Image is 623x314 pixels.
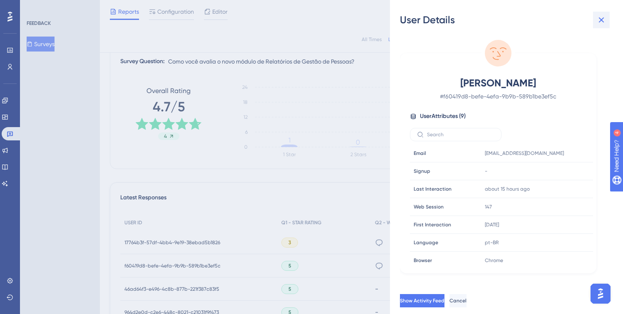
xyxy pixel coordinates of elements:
span: Cancel [449,297,467,304]
span: [PERSON_NAME] [425,76,571,90]
button: Cancel [449,294,467,307]
span: First Interaction [414,221,451,228]
span: # f60419d8-befe-4efa-9b9b-589b1be3ef5c [425,91,571,101]
button: Show Activity Feed [400,294,444,307]
span: Need Help? [20,2,52,12]
span: Last Interaction [414,186,452,192]
span: pt-BR [485,239,499,246]
div: User Details [400,13,613,27]
span: Email [414,150,426,157]
span: User Attributes ( 9 ) [420,111,466,121]
span: Chrome [485,257,503,264]
span: [EMAIL_ADDRESS][DOMAIN_NAME] [485,150,564,157]
span: Web Session [414,204,444,210]
span: - [485,168,487,174]
span: Signup [414,168,430,174]
span: Browser [414,257,432,264]
span: Language [414,239,438,246]
div: 4 [58,4,60,11]
input: Search [427,132,494,137]
iframe: UserGuiding AI Assistant Launcher [588,281,613,306]
span: 147 [485,204,492,210]
span: Show Activity Feed [400,297,444,304]
time: about 15 hours ago [485,186,530,192]
time: [DATE] [485,222,499,228]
